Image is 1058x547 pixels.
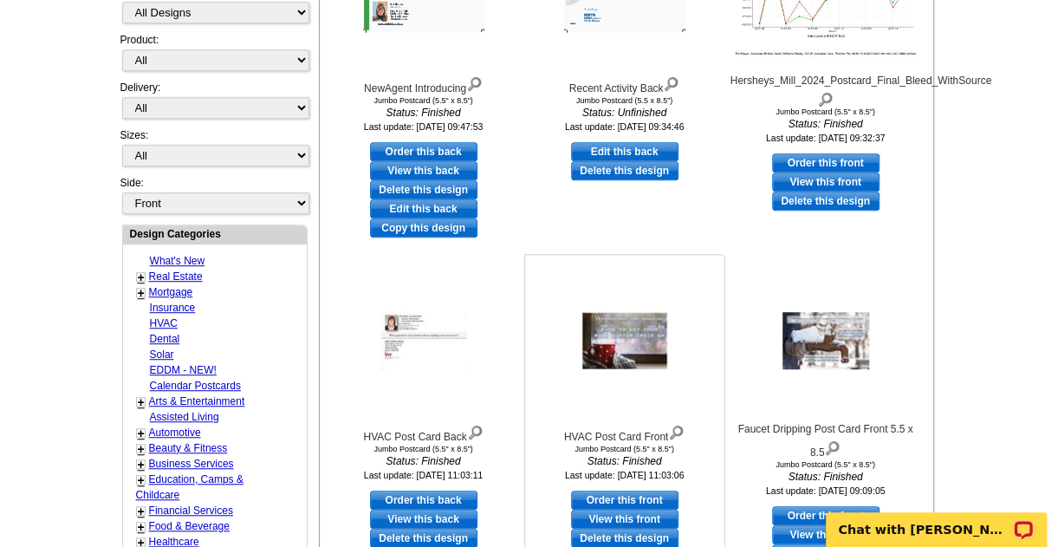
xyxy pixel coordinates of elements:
[730,421,921,460] div: Faucet Dripping Post Card Front 5.5 x 8.5
[565,121,685,132] small: Last update: [DATE] 09:34:46
[571,491,678,510] a: use this design
[149,442,228,454] a: Beauty & Fitness
[782,312,869,369] img: Faucet Dripping Post Card Front 5.5 x 8.5
[370,180,477,199] a: Delete this design
[663,73,679,92] img: view design details
[466,73,483,92] img: view design details
[150,255,205,267] a: What's New
[150,317,178,329] a: HVAC
[150,380,241,392] a: Calendar Postcards
[824,437,841,456] img: view design details
[529,453,720,469] i: Status: Finished
[571,161,678,180] a: Delete this design
[120,127,308,175] div: Sizes:
[772,173,880,192] a: View this front
[149,270,203,283] a: Real Estate
[120,32,308,80] div: Product:
[529,421,720,445] div: HVAC Post Card Front
[772,525,880,544] a: View this front
[370,142,477,161] a: use this design
[138,505,145,518] a: +
[138,458,145,472] a: +
[766,133,886,143] small: Last update: [DATE] 09:32:37
[328,96,519,105] div: Jumbo Postcard (5.5" x 8.5")
[730,460,921,469] div: Jumbo Postcard (5.5" x 8.5")
[150,348,174,361] a: Solar
[138,395,145,409] a: +
[149,395,245,407] a: Arts & Entertainment
[328,445,519,453] div: Jumbo Postcard (5.5" x 8.5")
[149,286,193,298] a: Mortgage
[380,312,467,370] img: HVAC Post Card Back
[571,510,678,529] a: View this front
[149,458,234,470] a: Business Services
[529,445,720,453] div: Jumbo Postcard (5.5" x 8.5")
[730,73,921,107] div: Hersheys_Mill_2024_Postcard_Final_Bleed_WithSource
[149,505,233,517] a: Financial Services
[370,218,477,238] a: Copy this design
[370,161,477,180] a: View this back
[730,107,921,116] div: Jumbo Postcard (5.5" x 8.5")
[529,73,720,96] div: Recent Activity Back
[668,421,685,440] img: view design details
[149,520,230,532] a: Food & Beverage
[136,473,243,501] a: Education, Camps & Childcare
[772,506,880,525] a: use this design
[328,453,519,469] i: Status: Finished
[364,121,484,132] small: Last update: [DATE] 09:47:53
[138,286,145,300] a: +
[730,469,921,485] i: Status: Finished
[815,492,1058,547] iframe: LiveChat chat widget
[817,88,834,107] img: view design details
[328,73,519,96] div: NewAgent Introducing
[766,485,886,496] small: Last update: [DATE] 09:09:05
[150,333,180,345] a: Dental
[138,442,145,456] a: +
[565,470,685,480] small: Last update: [DATE] 11:03:06
[150,302,196,314] a: Insurance
[149,427,201,439] a: Automotive
[370,510,477,529] a: View this back
[467,421,484,440] img: view design details
[328,421,519,445] div: HVAC Post Card Back
[138,427,145,440] a: +
[120,80,308,127] div: Delivery:
[730,116,921,132] i: Status: Finished
[364,470,484,480] small: Last update: [DATE] 11:03:11
[772,153,880,173] a: use this design
[138,270,145,284] a: +
[581,312,668,370] img: HVAC Post Card Front
[120,175,308,216] div: Side:
[150,364,217,376] a: EDDM - NEW!
[150,411,219,423] a: Assisted Living
[138,520,145,534] a: +
[529,105,720,120] i: Status: Unfinished
[772,192,880,211] a: Delete this design
[328,105,519,120] i: Status: Finished
[138,473,145,487] a: +
[370,199,477,218] a: edit this design
[529,96,720,105] div: Jumbo Postcard (5.5 x 8.5")
[123,225,307,242] div: Design Categories
[370,491,477,510] a: use this design
[571,142,678,161] a: use this design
